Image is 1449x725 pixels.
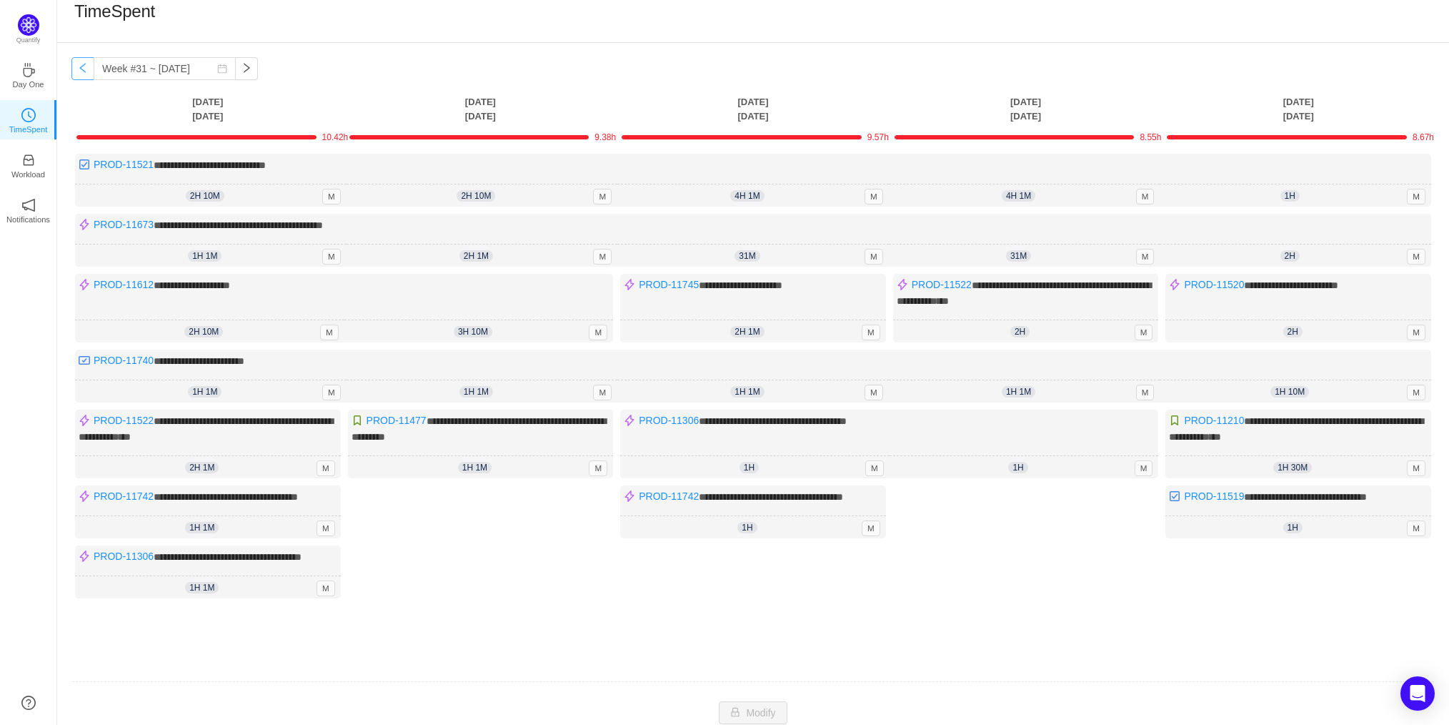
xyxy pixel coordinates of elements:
th: [DATE] [DATE] [617,94,890,124]
span: 1h 1m [459,386,493,398]
span: M [1407,521,1425,536]
img: 10307 [624,490,635,502]
p: Day One [12,78,44,91]
span: M [317,581,335,596]
span: M [322,385,341,400]
a: icon: inboxWorkload [21,157,36,172]
p: Notifications [6,213,50,226]
span: M [317,460,335,476]
span: 2h 1m [185,462,219,473]
span: M [593,249,612,265]
input: Select a week [94,57,236,80]
span: M [1407,189,1425,204]
a: PROD-11742 [639,490,699,502]
span: M [320,325,339,340]
span: 9.38h [594,132,616,142]
img: 10307 [79,490,90,502]
i: icon: notification [21,198,36,212]
button: icon: lockModify [719,701,787,724]
span: 1h 1m [185,582,219,593]
a: icon: question-circle [21,696,36,710]
a: icon: notificationNotifications [21,202,36,217]
span: 2h [1280,250,1300,262]
span: 2h [1283,326,1303,337]
img: 10315 [1169,415,1180,426]
span: M [322,249,341,265]
span: 1h 30m [1273,462,1312,473]
span: 2h 1m [730,326,764,337]
span: 1h [740,462,759,473]
span: 4h 1m [1002,190,1035,202]
span: 1h 1m [730,386,764,398]
span: 1h 1m [185,522,219,533]
span: 1h 1m [1002,386,1035,398]
span: M [593,189,612,204]
img: 10307 [624,279,635,290]
span: 1h 1m [188,386,221,398]
a: PROD-11522 [94,415,154,426]
span: 1h 1m [188,250,221,262]
img: 10307 [624,415,635,426]
img: 10318 [1169,490,1180,502]
span: M [865,249,883,265]
span: M [1136,189,1155,204]
span: 8.67h [1413,132,1434,142]
span: M [865,189,883,204]
span: M [589,460,607,476]
span: M [589,325,607,340]
span: M [1135,460,1153,476]
span: M [1407,249,1425,265]
i: icon: clock-circle [21,108,36,122]
p: Workload [11,168,45,181]
span: M [862,325,880,340]
span: 1h [1008,462,1027,473]
span: 31m [1006,250,1031,262]
span: M [322,189,341,204]
p: TimeSpent [9,123,48,136]
span: 1h [737,522,757,533]
img: Quantify [18,14,39,36]
span: M [865,460,884,476]
a: PROD-11522 [912,279,972,290]
div: Open Intercom Messenger [1400,676,1435,711]
a: PROD-11742 [94,490,154,502]
span: 3h 10m [454,326,492,337]
img: 10307 [1169,279,1180,290]
span: 2h 10m [457,190,495,202]
th: [DATE] [DATE] [71,94,344,124]
span: M [593,385,612,400]
span: 1h 10m [1270,386,1309,398]
img: 10300 [79,355,90,366]
span: 8.55h [1140,132,1161,142]
a: PROD-11612 [94,279,154,290]
i: icon: calendar [217,64,227,74]
a: PROD-11519 [1184,490,1244,502]
span: 1h 1m [458,462,492,473]
a: PROD-11673 [94,219,154,230]
span: M [1136,249,1155,265]
span: M [862,521,880,536]
span: 31m [735,250,760,262]
p: Quantify [16,36,41,46]
span: 9.57h [867,132,889,142]
img: 10307 [79,279,90,290]
a: PROD-11306 [639,415,699,426]
span: 1h [1283,522,1303,533]
span: M [1407,460,1425,476]
span: M [1407,385,1425,400]
span: 2h [1010,326,1030,337]
span: M [1135,325,1153,340]
span: 2h 1m [459,250,493,262]
img: 10307 [79,219,90,230]
img: 10318 [79,159,90,170]
button: icon: left [71,57,94,80]
th: [DATE] [DATE] [1162,94,1435,124]
a: icon: coffeeDay One [21,67,36,82]
span: 10.42h [322,132,349,142]
th: [DATE] [DATE] [344,94,617,124]
a: icon: clock-circleTimeSpent [21,112,36,127]
a: PROD-11306 [94,551,154,562]
span: 2h 10m [186,190,224,202]
span: 1h [1280,190,1300,202]
a: PROD-11520 [1184,279,1244,290]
